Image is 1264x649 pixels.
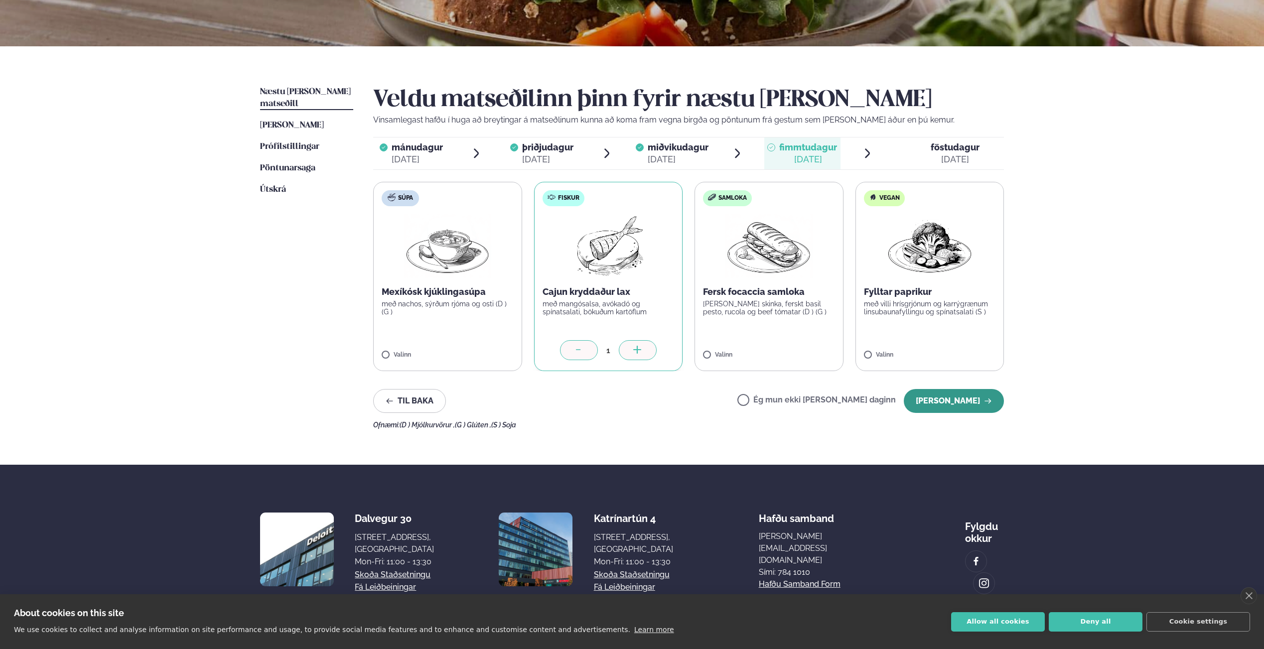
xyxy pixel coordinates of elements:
a: Prófílstillingar [260,141,319,153]
span: Fiskur [558,194,579,202]
a: [PERSON_NAME][EMAIL_ADDRESS][DOMAIN_NAME] [759,530,880,566]
span: (G ) Glúten , [455,421,491,429]
p: Fersk focaccia samloka [703,286,835,298]
div: Dalvegur 30 [355,513,434,524]
img: soup.svg [388,193,396,201]
span: mánudagur [392,142,443,152]
div: Mon-Fri: 11:00 - 13:30 [594,556,673,568]
button: Deny all [1049,612,1142,632]
p: Vinsamlegast hafðu í huga að breytingar á matseðlinum kunna að koma fram vegna birgða og pöntunum... [373,114,1004,126]
span: Útskrá [260,185,286,194]
h2: Veldu matseðilinn þinn fyrir næstu [PERSON_NAME] [373,86,1004,114]
img: sandwich-new-16px.svg [708,194,716,201]
img: image alt [260,513,334,586]
div: Ofnæmi: [373,421,1004,429]
div: [STREET_ADDRESS], [GEOGRAPHIC_DATA] [355,531,434,555]
a: [PERSON_NAME] [260,120,324,131]
img: image alt [499,513,572,586]
a: Fá leiðbeiningar [594,581,655,593]
img: Panini.png [725,214,813,278]
div: Katrínartún 4 [594,513,673,524]
a: Fá leiðbeiningar [355,581,416,593]
button: Cookie settings [1146,612,1250,632]
span: þriðjudagur [522,142,573,152]
span: (S ) Soja [491,421,516,429]
a: Hafðu samband form [759,578,841,590]
div: [DATE] [522,153,573,165]
span: Pöntunarsaga [260,164,315,172]
span: Prófílstillingar [260,142,319,151]
button: Til baka [373,389,446,413]
p: með nachos, sýrðum rjóma og osti (D ) (G ) [382,300,514,316]
span: Samloka [718,194,747,202]
button: [PERSON_NAME] [904,389,1004,413]
span: Næstu [PERSON_NAME] matseðill [260,88,351,108]
span: föstudagur [931,142,980,152]
p: Mexíkósk kjúklingasúpa [382,286,514,298]
span: miðvikudagur [648,142,708,152]
p: Sími: 784 1010 [759,566,880,578]
img: fish.svg [548,193,556,201]
a: Skoða staðsetningu [594,569,670,581]
a: Pöntunarsaga [260,162,315,174]
a: image alt [966,551,986,572]
div: [DATE] [779,153,837,165]
span: Hafðu samband [759,505,834,524]
img: Vegan.png [886,214,974,278]
div: Fylgdu okkur [965,513,1004,544]
img: Soup.png [404,214,491,278]
div: [DATE] [392,153,443,165]
span: (D ) Mjólkurvörur , [400,421,455,429]
button: Allow all cookies [951,612,1045,632]
span: fimmtudagur [779,142,837,152]
span: Súpa [398,194,413,202]
a: image alt [974,573,994,594]
p: Cajun kryddaður lax [543,286,675,298]
div: Mon-Fri: 11:00 - 13:30 [355,556,434,568]
a: close [1241,587,1257,604]
p: með mangósalsa, avókadó og spínatsalati, bökuðum kartöflum [543,300,675,316]
div: 1 [598,345,619,356]
p: [PERSON_NAME] skinka, ferskt basil pesto, rucola og beef tómatar (D ) (G ) [703,300,835,316]
div: [DATE] [648,153,708,165]
p: Fylltar paprikur [864,286,996,298]
img: Fish.png [564,214,652,278]
a: Learn more [634,626,674,634]
span: Vegan [879,194,900,202]
strong: About cookies on this site [14,608,124,618]
img: image alt [979,578,989,589]
p: We use cookies to collect and analyse information on site performance and usage, to provide socia... [14,626,630,634]
div: [DATE] [931,153,980,165]
a: Útskrá [260,184,286,196]
a: Næstu [PERSON_NAME] matseðill [260,86,353,110]
span: [PERSON_NAME] [260,121,324,130]
a: Skoða staðsetningu [355,569,430,581]
div: [STREET_ADDRESS], [GEOGRAPHIC_DATA] [594,531,673,555]
img: image alt [971,556,982,567]
p: með villi hrísgrjónum og karrýgrænum linsubaunafyllingu og spínatsalati (S ) [864,300,996,316]
img: Vegan.svg [869,193,877,201]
